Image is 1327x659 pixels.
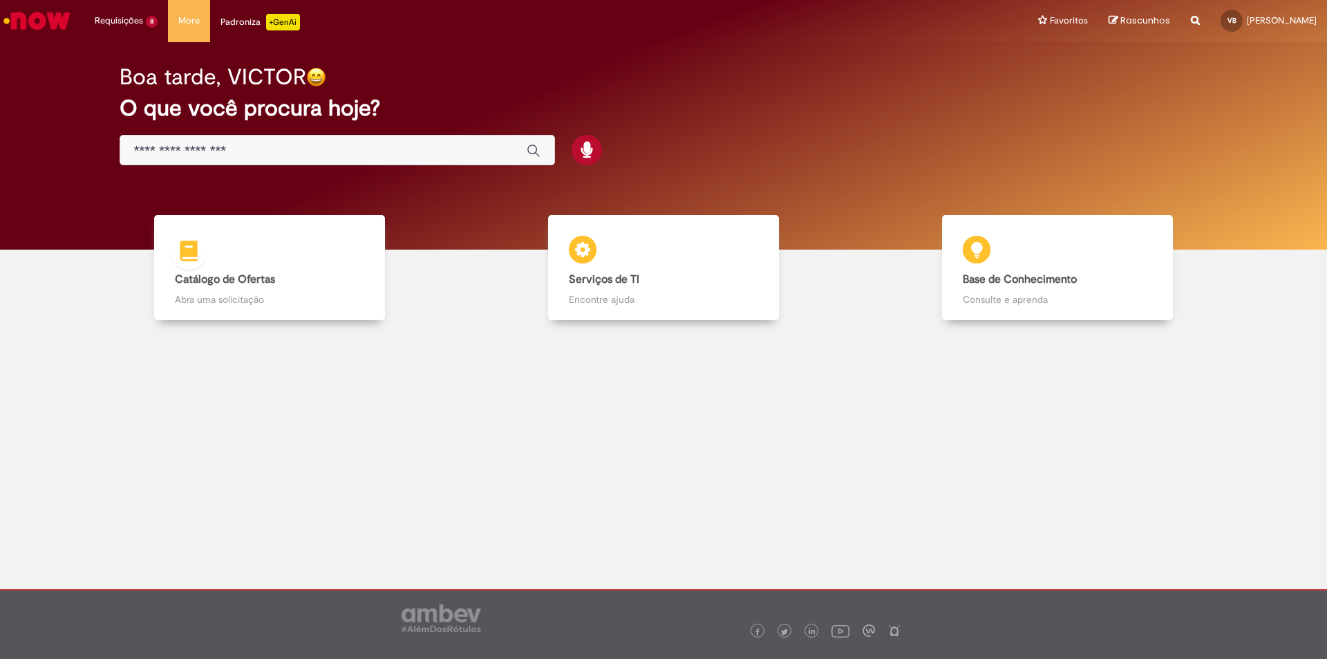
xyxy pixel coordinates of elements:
[781,629,788,635] img: logo_footer_twitter.png
[146,16,158,28] span: 8
[831,622,849,640] img: logo_footer_youtube.png
[266,14,300,30] p: +GenAi
[1247,15,1317,26] span: [PERSON_NAME]
[888,624,901,637] img: logo_footer_naosei.png
[95,14,143,28] span: Requisições
[175,293,364,306] p: Abra uma solicitação
[754,629,761,635] img: logo_footer_facebook.png
[809,628,816,636] img: logo_footer_linkedin.png
[863,624,875,637] img: logo_footer_workplace.png
[1109,15,1170,28] a: Rascunhos
[1050,14,1088,28] span: Favoritos
[569,293,758,306] p: Encontre ajuda
[175,272,275,286] b: Catálogo de Ofertas
[860,215,1254,321] a: Base de Conhecimento Consulte e aprenda
[220,14,300,30] div: Padroniza
[120,96,1208,120] h2: O que você procura hoje?
[467,215,860,321] a: Serviços de TI Encontre ajuda
[963,272,1077,286] b: Base de Conhecimento
[1,7,73,35] img: ServiceNow
[120,65,306,89] h2: Boa tarde, VICTOR
[73,215,467,321] a: Catálogo de Ofertas Abra uma solicitação
[178,14,200,28] span: More
[1227,16,1236,25] span: VB
[569,272,639,286] b: Serviços de TI
[963,293,1152,306] p: Consulte e aprenda
[306,67,326,87] img: happy-face.png
[1120,14,1170,27] span: Rascunhos
[402,604,481,632] img: logo_footer_ambev_rotulo_gray.png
